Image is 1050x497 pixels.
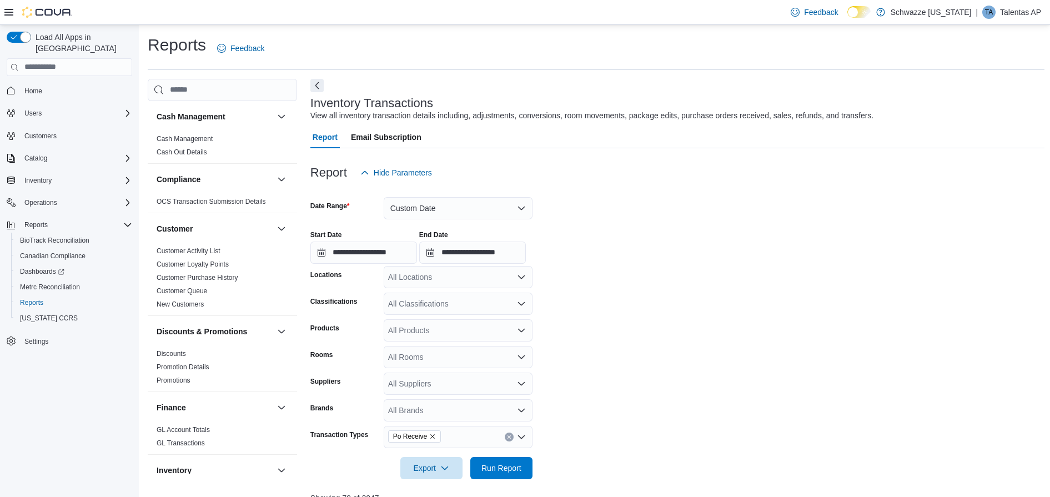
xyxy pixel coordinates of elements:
button: Inventory [2,173,137,188]
button: Run Report [470,457,532,479]
span: Customer Purchase History [157,273,238,282]
span: Customers [20,129,132,143]
label: Products [310,324,339,333]
h3: Inventory Transactions [310,97,433,110]
span: Reports [20,218,132,232]
a: Cash Out Details [157,148,207,156]
h3: Customer [157,223,193,234]
span: BioTrack Reconciliation [20,236,89,245]
span: Discounts [157,349,186,358]
a: Promotion Details [157,363,209,371]
button: Open list of options [517,326,526,335]
span: Inventory [24,176,52,185]
span: Home [20,84,132,98]
span: Settings [24,337,48,346]
span: Customer Loyalty Points [157,260,229,269]
a: Customer Purchase History [157,274,238,282]
input: Press the down key to open a popover containing a calendar. [310,242,417,264]
h3: Report [310,166,347,179]
label: Brands [310,404,333,413]
a: Reports [16,296,48,309]
button: Customer [157,223,273,234]
span: Email Subscription [351,126,421,148]
span: Feedback [230,43,264,54]
a: BioTrack Reconciliation [16,234,94,247]
span: Hide Parameters [374,167,432,178]
a: Customers [20,129,61,143]
span: Operations [20,196,132,209]
button: Catalog [20,152,52,165]
button: Compliance [275,173,288,186]
button: Users [2,106,137,121]
a: Customer Loyalty Points [157,260,229,268]
button: Hide Parameters [356,162,436,184]
button: Customers [2,128,137,144]
span: Cash Out Details [157,148,207,157]
a: [US_STATE] CCRS [16,312,82,325]
span: Canadian Compliance [20,252,86,260]
button: Discounts & Promotions [157,326,273,337]
button: Operations [20,196,62,209]
span: Dashboards [16,265,132,278]
span: Reports [16,296,132,309]
button: Open list of options [517,353,526,362]
label: Transaction Types [310,430,368,439]
a: GL Account Totals [157,426,210,434]
span: Home [24,87,42,96]
button: Cash Management [275,110,288,123]
span: Reports [24,220,48,229]
button: Home [2,83,137,99]
span: Po Receive [388,430,441,443]
label: Classifications [310,297,358,306]
button: Clear input [505,433,514,441]
button: Customer [275,222,288,235]
span: Promotions [157,376,190,385]
button: Reports [11,295,137,310]
label: Locations [310,270,342,279]
a: GL Transactions [157,439,205,447]
button: Finance [275,401,288,414]
div: Finance [148,423,297,454]
a: New Customers [157,300,204,308]
span: Users [24,109,42,118]
button: Operations [2,195,137,210]
div: Talentas AP [982,6,996,19]
label: Start Date [310,230,342,239]
span: Canadian Compliance [16,249,132,263]
button: Cash Management [157,111,273,122]
button: Metrc Reconciliation [11,279,137,295]
span: Load All Apps in [GEOGRAPHIC_DATA] [31,32,132,54]
span: Run Report [481,463,521,474]
span: Report [313,126,338,148]
button: Open list of options [517,299,526,308]
button: Users [20,107,46,120]
a: Promotions [157,376,190,384]
a: Settings [20,335,53,348]
span: Metrc Reconciliation [20,283,80,292]
span: Metrc Reconciliation [16,280,132,294]
span: Catalog [24,154,47,163]
button: Finance [157,402,273,413]
a: Customer Queue [157,287,207,295]
button: Reports [20,218,52,232]
h3: Inventory [157,465,192,476]
span: Settings [20,334,132,348]
span: Cash Management [157,134,213,143]
input: Press the down key to open a popover containing a calendar. [419,242,526,264]
h3: Compliance [157,174,200,185]
span: OCS Transaction Submission Details [157,197,266,206]
h1: Reports [148,34,206,56]
a: Cash Management [157,135,213,143]
span: Users [20,107,132,120]
nav: Complex example [7,78,132,378]
span: Feedback [804,7,838,18]
span: Po Receive [393,431,427,442]
button: Open list of options [517,433,526,441]
button: Custom Date [384,197,532,219]
a: Home [20,84,47,98]
a: Feedback [786,1,842,23]
p: Schwazze [US_STATE] [891,6,972,19]
span: Operations [24,198,57,207]
a: OCS Transaction Submission Details [157,198,266,205]
div: Customer [148,244,297,315]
